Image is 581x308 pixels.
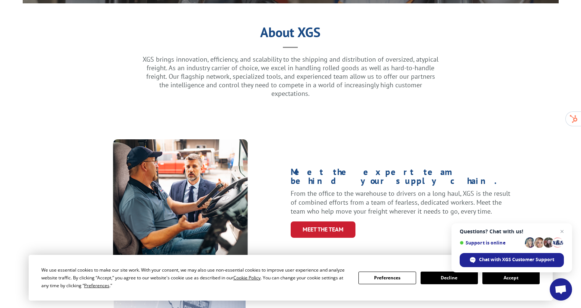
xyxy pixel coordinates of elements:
[113,139,248,266] img: XpressGlobal_MeettheTeam
[58,27,523,41] h1: About XGS
[41,266,349,289] div: We use essential cookies to make our site work. With your consent, we may also use non-essential ...
[84,282,109,289] span: Preferences
[482,272,540,284] button: Accept
[558,227,566,236] span: Close chat
[291,221,355,237] a: Meet the Team
[479,256,554,263] span: Chat with XGS Customer Support
[29,255,553,301] div: Cookie Consent Prompt
[421,272,478,284] button: Decline
[142,55,440,98] p: XGS brings innovation, efficiency, and scalability to the shipping and distribution of oversized,...
[233,275,261,281] span: Cookie Policy
[291,168,511,189] h1: Meet the expert team behind your supply chain.
[550,278,572,301] div: Open chat
[460,228,564,234] span: Questions? Chat with us!
[358,272,416,284] button: Preferences
[460,240,522,246] span: Support is online
[291,189,511,215] p: From the office to the warehouse to drivers on a long haul, XGS is the result of combined efforts...
[460,253,564,267] div: Chat with XGS Customer Support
